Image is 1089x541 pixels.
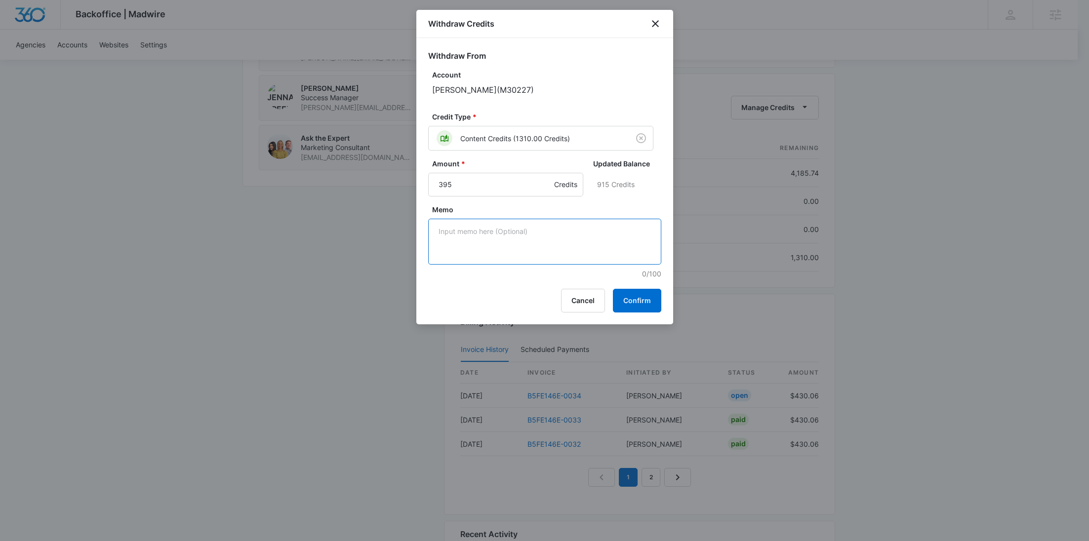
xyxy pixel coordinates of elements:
p: [PERSON_NAME] ( M30227 ) [432,84,661,96]
p: 0/100 [432,269,661,279]
h1: Withdraw Credits [428,18,494,30]
div: Credits [554,173,577,196]
p: Content Credits (1310.00 Credits) [460,133,570,144]
p: Account [432,70,661,80]
p: 915 Credits [597,173,650,196]
label: Updated Balance [593,158,654,169]
button: Cancel [561,289,605,312]
label: Memo [432,204,665,215]
h2: Withdraw From [428,50,661,62]
button: close [649,18,661,30]
button: Clear [633,130,649,146]
label: Credit Type [432,112,657,122]
button: Confirm [613,289,661,312]
label: Amount [432,158,587,169]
